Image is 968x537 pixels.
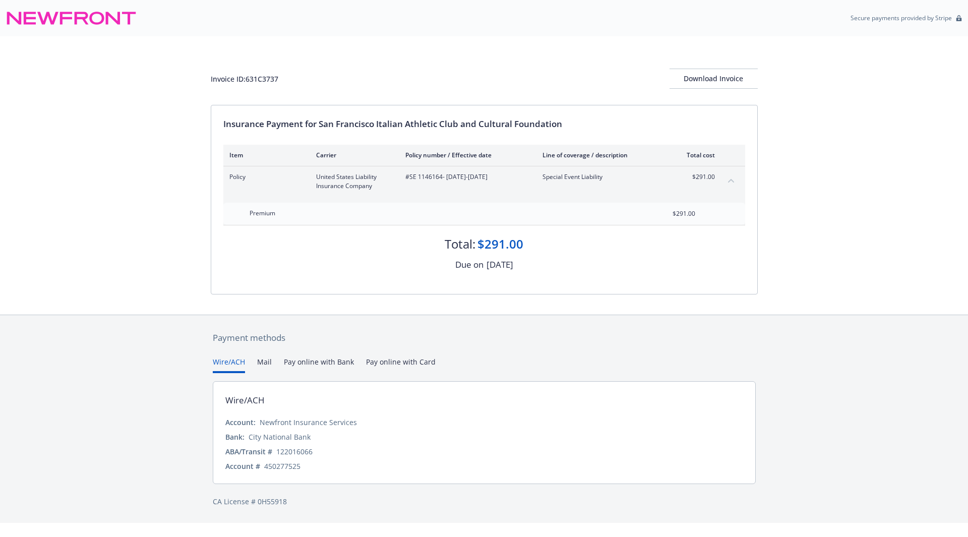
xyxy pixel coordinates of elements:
[249,432,311,442] div: City National Bank
[445,235,475,253] div: Total:
[542,172,661,182] span: Special Event Liability
[636,206,701,221] input: 0.00
[213,496,756,507] div: CA License # 0H55918
[225,446,272,457] div: ABA/Transit #
[405,172,526,182] span: #SE 1146164 - [DATE]-[DATE]
[250,209,275,217] span: Premium
[723,172,739,189] button: collapse content
[257,356,272,373] button: Mail
[229,151,300,159] div: Item
[225,461,260,471] div: Account #
[316,172,389,191] span: United States Liability Insurance Company
[455,258,483,271] div: Due on
[677,172,715,182] span: $291.00
[276,446,313,457] div: 122016066
[225,417,256,428] div: Account:
[405,151,526,159] div: Policy number / Effective date
[542,151,661,159] div: Line of coverage / description
[260,417,357,428] div: Newfront Insurance Services
[677,151,715,159] div: Total cost
[213,331,756,344] div: Payment methods
[670,69,758,89] button: Download Invoice
[223,166,745,197] div: PolicyUnited States Liability Insurance Company#SE 1146164- [DATE]-[DATE]Special Event Liability$...
[284,356,354,373] button: Pay online with Bank
[225,432,245,442] div: Bank:
[366,356,436,373] button: Pay online with Card
[225,394,265,407] div: Wire/ACH
[213,356,245,373] button: Wire/ACH
[264,461,300,471] div: 450277525
[487,258,513,271] div: [DATE]
[670,69,758,88] div: Download Invoice
[316,151,389,159] div: Carrier
[851,14,952,22] p: Secure payments provided by Stripe
[211,74,278,84] div: Invoice ID: 631C3737
[477,235,523,253] div: $291.00
[229,172,300,182] span: Policy
[223,117,745,131] div: Insurance Payment for San Francisco Italian Athletic Club and Cultural Foundation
